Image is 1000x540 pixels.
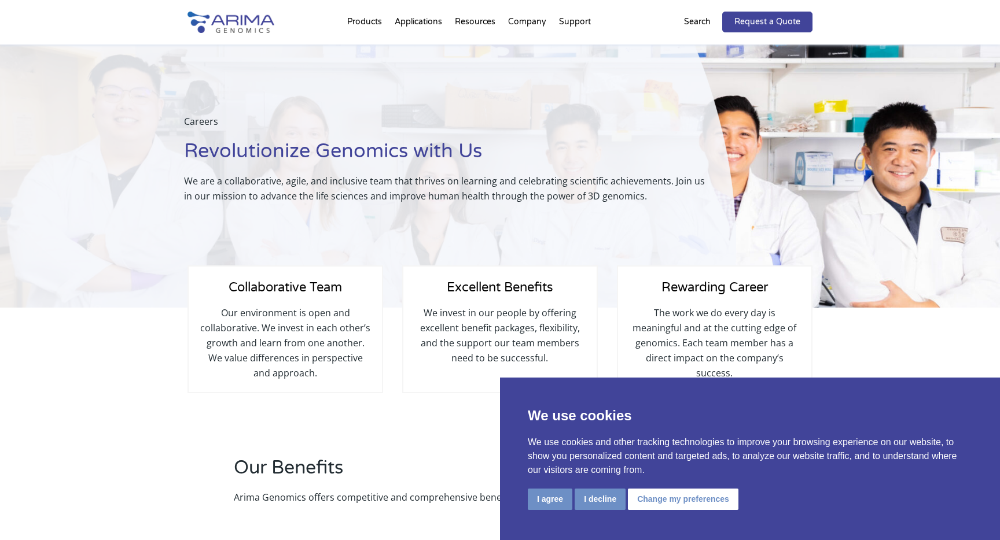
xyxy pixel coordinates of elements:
span: Excellent Benefits [447,280,553,295]
p: We are a collaborative, agile, and inclusive team that thrives on learning and celebrating scient... [184,173,707,204]
a: Request a Quote [722,12,812,32]
span: Collaborative Team [229,280,342,295]
button: Change my preferences [628,489,738,510]
p: We use cookies [528,405,972,426]
p: We invest in our people by offering excellent benefit packages, flexibility, and the support our ... [415,305,585,365]
p: Careers [184,114,707,138]
button: I decline [575,489,626,510]
p: The work we do every day is meaningful and at the cutting edge of genomics. Each team member has ... [630,305,800,380]
h1: Revolutionize Genomics with Us [184,138,707,173]
span: Rewarding Career [661,280,768,295]
p: Arima Genomics offers competitive and comprehensive benefits. [234,490,648,505]
p: We use cookies and other tracking technologies to improve your browsing experience on our website... [528,435,972,477]
img: Arima-Genomics-logo [187,12,274,33]
h2: Our Benefits [234,455,648,490]
p: Our environment is open and collaborative. We invest in each other’s growth and learn from one an... [200,305,370,380]
button: I agree [528,489,572,510]
p: Search [684,14,711,29]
